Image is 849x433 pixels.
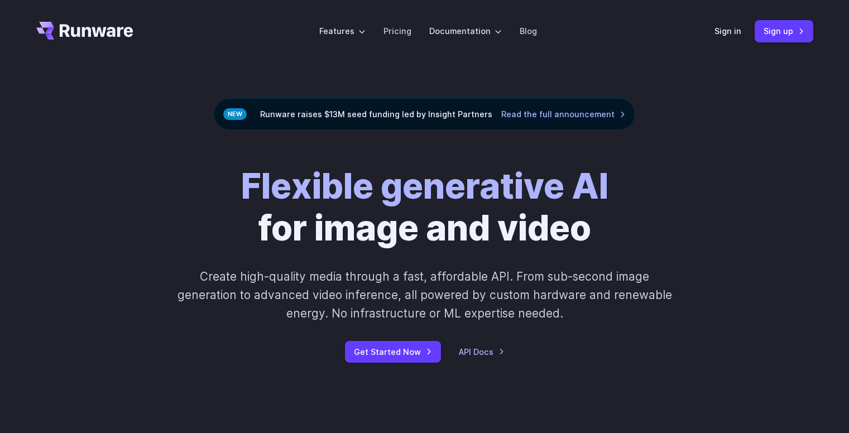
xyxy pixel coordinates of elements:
[176,267,673,323] p: Create high-quality media through a fast, affordable API. From sub-second image generation to adv...
[501,108,626,121] a: Read the full announcement
[214,98,635,130] div: Runware raises $13M seed funding led by Insight Partners
[520,25,537,37] a: Blog
[241,166,608,249] h1: for image and video
[755,20,813,42] a: Sign up
[459,345,505,358] a: API Docs
[36,22,133,40] a: Go to /
[383,25,411,37] a: Pricing
[714,25,741,37] a: Sign in
[429,25,502,37] label: Documentation
[241,165,608,207] strong: Flexible generative AI
[345,341,441,363] a: Get Started Now
[319,25,366,37] label: Features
